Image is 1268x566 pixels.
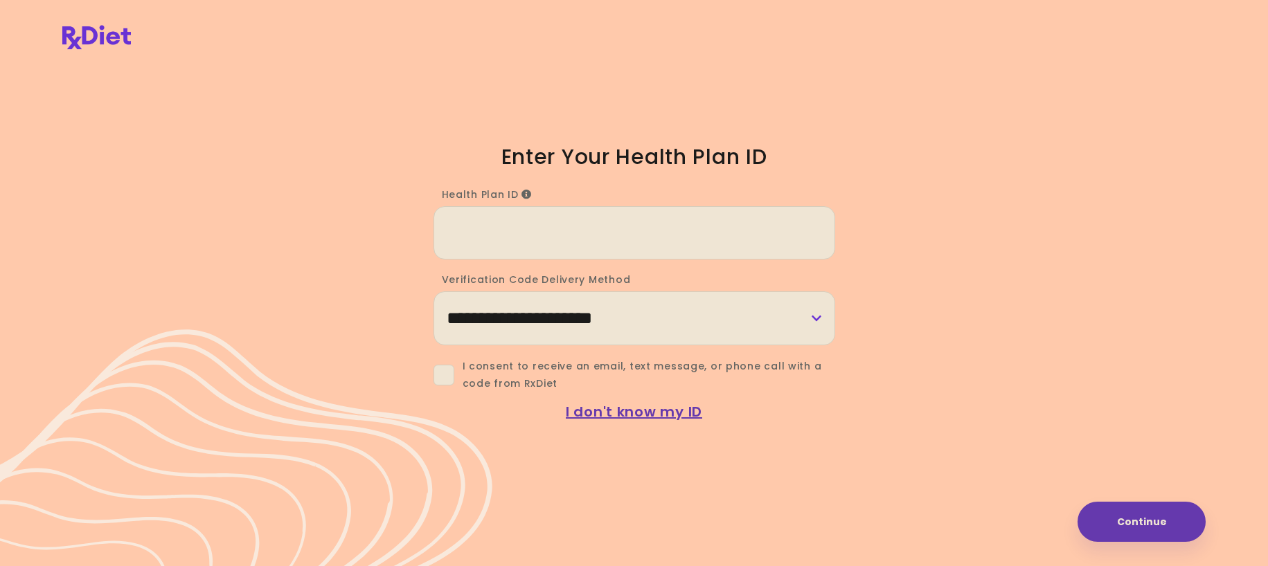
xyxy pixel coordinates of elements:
[434,273,631,286] label: Verification Code Delivery Method
[392,143,877,170] h1: Enter Your Health Plan ID
[62,25,131,49] img: RxDiet
[442,188,533,201] span: Health Plan ID
[1078,502,1206,542] button: Continue
[566,402,702,421] a: I don't know my ID
[521,190,532,199] i: Info
[454,358,835,392] span: I consent to receive an email, text message, or phone call with a code from RxDiet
